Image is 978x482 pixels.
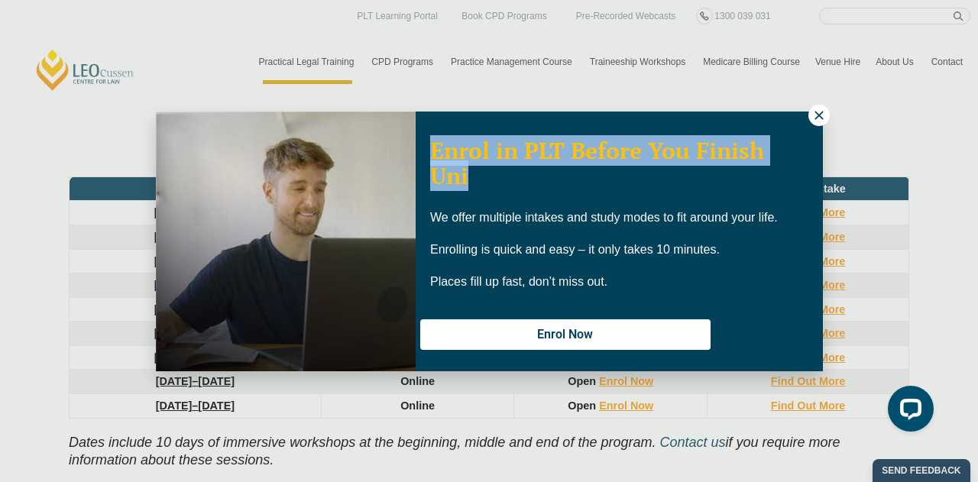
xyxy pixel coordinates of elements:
span: Enrol in PLT Before You Finish Uni [430,135,764,191]
span: Enrolling is quick and easy – it only takes 10 minutes. [430,243,720,256]
button: Enrol Now [420,319,711,350]
iframe: LiveChat chat widget [876,380,940,444]
img: Woman in yellow blouse holding folders looking to the right and smiling [156,112,416,371]
button: Close [808,105,830,126]
span: Places fill up fast, don’t miss out. [430,275,607,288]
span: We offer multiple intakes and study modes to fit around your life. [430,211,778,224]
